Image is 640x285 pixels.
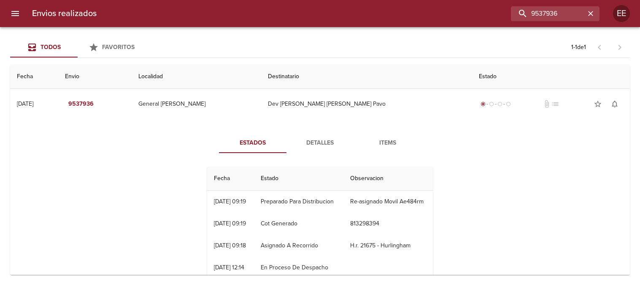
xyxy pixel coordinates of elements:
td: Dev [PERSON_NAME] [PERSON_NAME] Pavo [261,89,472,119]
th: Fecha [207,167,254,191]
td: Re-asignado Movil Ae484rm [343,191,433,213]
div: [DATE] 09:19 [214,220,246,227]
div: EE [613,5,630,22]
td: H.r. 21675 - Hurlingham [343,235,433,257]
th: Estado [472,65,630,89]
p: 1 - 1 de 1 [571,43,586,52]
table: Tabla de seguimiento [207,167,433,279]
th: Envio [58,65,132,89]
button: Activar notificaciones [606,96,623,112]
td: General [PERSON_NAME] [132,89,261,119]
span: Pagina anterior [589,43,610,51]
span: Todos [41,44,61,51]
td: En Proceso De Despacho [254,257,343,279]
td: 813298394 [343,213,433,235]
th: Destinatario [261,65,472,89]
div: Abrir información de usuario [613,5,630,22]
span: radio_button_unchecked [506,101,511,107]
button: menu [5,3,25,24]
span: star_border [594,100,602,108]
span: Estados [224,138,281,148]
div: Generado [479,100,513,108]
span: radio_button_unchecked [489,101,494,107]
span: radio_button_unchecked [497,101,502,107]
div: [DATE] 09:18 [214,242,246,249]
td: Preparado Para Distribucion [254,191,343,213]
span: Favoritos [102,44,135,51]
span: Pagina siguiente [610,37,630,58]
th: Fecha [10,65,58,89]
div: Tabs Envios [10,37,145,58]
span: Items [359,138,416,148]
td: Cot Generado [254,213,343,235]
button: Agregar a favoritos [589,96,606,112]
div: [DATE] 12:14 [214,264,244,271]
div: [DATE] 09:19 [214,198,246,205]
button: 9537936 [65,96,97,112]
th: Localidad [132,65,261,89]
span: No tiene pedido asociado [551,100,559,108]
em: 9537936 [68,99,94,110]
span: notifications_none [610,100,619,108]
td: Asignado A Recorrido [254,235,343,257]
th: Observacion [343,167,433,191]
h6: Envios realizados [32,7,97,20]
span: Detalles [292,138,349,148]
span: No tiene documentos adjuntos [543,100,551,108]
input: buscar [511,6,585,21]
th: Estado [254,167,343,191]
span: radio_button_checked [481,101,486,107]
div: [DATE] [17,100,33,107]
div: Tabs detalle de guia [219,133,421,153]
